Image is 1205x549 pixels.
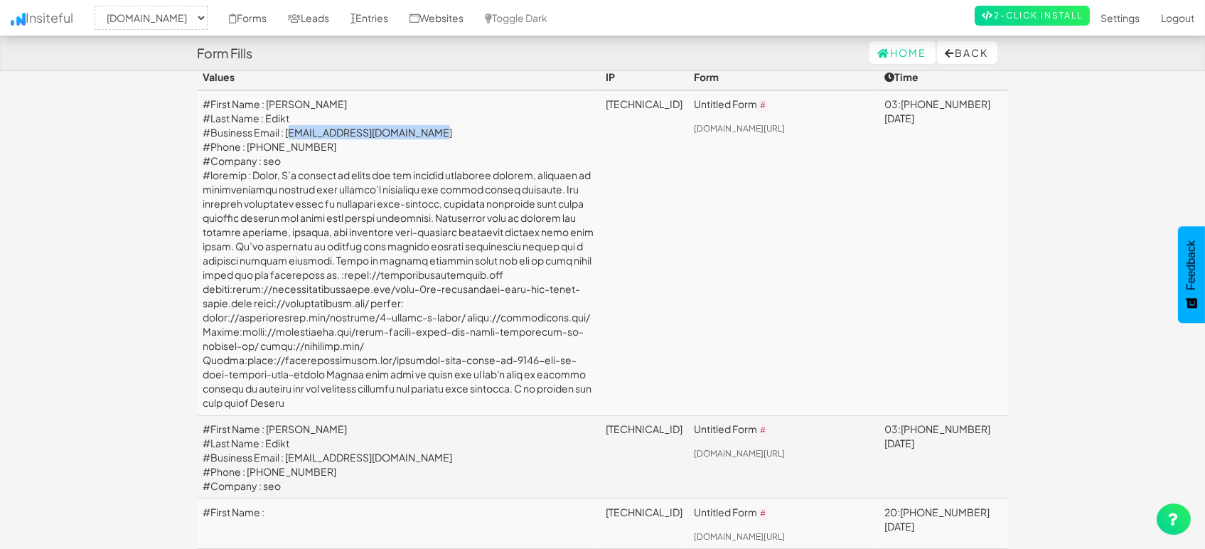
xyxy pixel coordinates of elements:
[975,6,1090,26] a: 2-Click Install
[11,13,26,26] img: icon.png
[869,41,936,64] a: Home
[757,425,768,437] code: #
[606,97,682,110] a: [TECHNICAL_ID]
[1178,226,1205,323] button: Feedback - Show survey
[694,97,873,113] p: Untitled Form
[198,499,601,549] td: #First Name :
[694,448,785,459] a: [DOMAIN_NAME][URL]
[694,123,785,134] a: [DOMAIN_NAME][URL]
[688,64,879,90] th: Form
[879,64,1008,90] th: Time
[198,64,601,90] th: Values
[606,506,682,518] a: [TECHNICAL_ID]
[1185,240,1198,290] span: Feedback
[198,416,601,499] td: #First Name : [PERSON_NAME] #Last Name : Edikt #Business Email : [EMAIL_ADDRESS][DOMAIN_NAME] #Ph...
[937,41,997,64] button: Back
[757,100,768,112] code: #
[198,90,601,416] td: #First Name : [PERSON_NAME] #Last Name : Edikt #Business Email : [EMAIL_ADDRESS][DOMAIN_NAME] #Ph...
[600,64,688,90] th: IP
[879,499,1008,549] td: 20:[PHONE_NUMBER][DATE]
[198,46,253,60] h4: Form Fills
[606,422,682,435] a: [TECHNICAL_ID]
[757,508,768,521] code: #
[879,416,1008,499] td: 03:[PHONE_NUMBER][DATE]
[694,422,873,438] p: Untitled Form
[694,505,873,521] p: Untitled Form
[879,90,1008,416] td: 03:[PHONE_NUMBER][DATE]
[694,531,785,542] a: [DOMAIN_NAME][URL]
